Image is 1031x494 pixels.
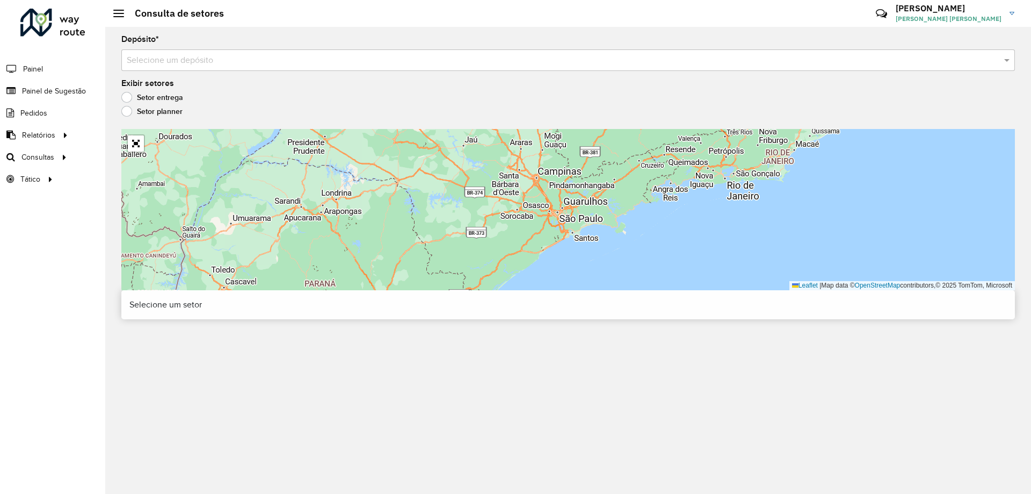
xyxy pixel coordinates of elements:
[23,63,43,75] span: Painel
[121,92,183,103] label: Setor entrega
[121,290,1015,319] div: Selecione um setor
[855,282,901,289] a: OpenStreetMap
[819,282,821,289] span: |
[22,130,55,141] span: Relatórios
[896,14,1001,24] span: [PERSON_NAME] [PERSON_NAME]
[124,8,224,19] h2: Consulta de setores
[20,108,47,119] span: Pedidos
[21,152,54,163] span: Consultas
[896,3,1001,13] h3: [PERSON_NAME]
[121,77,174,90] label: Exibir setores
[789,281,1015,290] div: Map data © contributors,© 2025 TomTom, Microsoft
[121,33,159,46] label: Depósito
[20,174,40,185] span: Tático
[22,85,86,97] span: Painel de Sugestão
[792,282,818,289] a: Leaflet
[870,2,893,25] a: Contato Rápido
[121,106,183,117] label: Setor planner
[128,135,144,152] a: Abrir mapa em tela cheia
